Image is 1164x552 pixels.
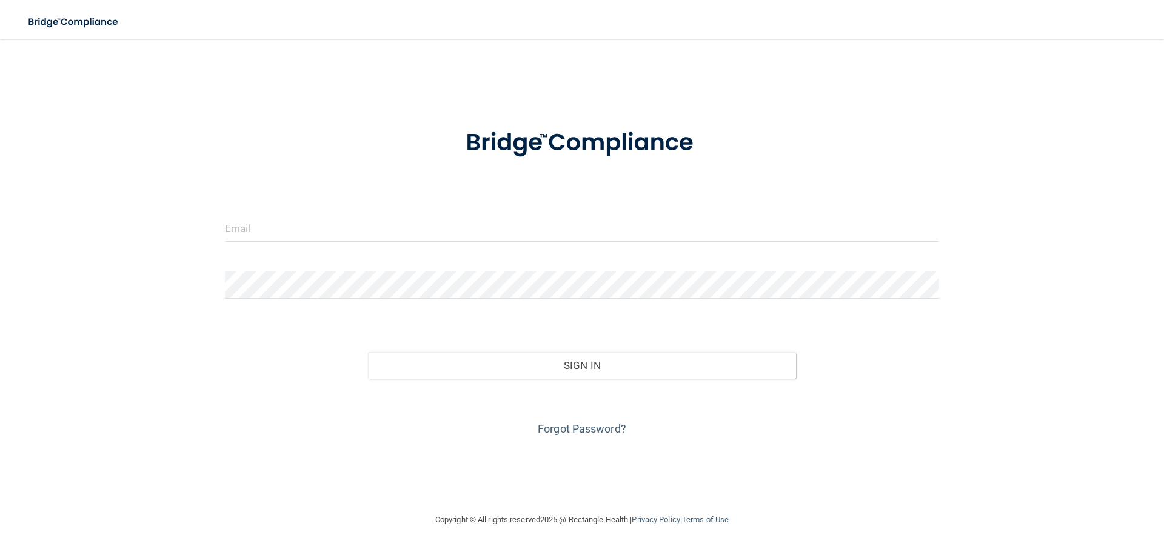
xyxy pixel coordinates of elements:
[225,214,939,242] input: Email
[368,352,797,379] button: Sign In
[18,10,130,35] img: bridge_compliance_login_screen.278c3ca4.svg
[682,515,729,524] a: Terms of Use
[538,422,626,435] a: Forgot Password?
[361,500,803,539] div: Copyright © All rights reserved 2025 @ Rectangle Health | |
[632,515,680,524] a: Privacy Policy
[441,111,723,175] img: bridge_compliance_login_screen.278c3ca4.svg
